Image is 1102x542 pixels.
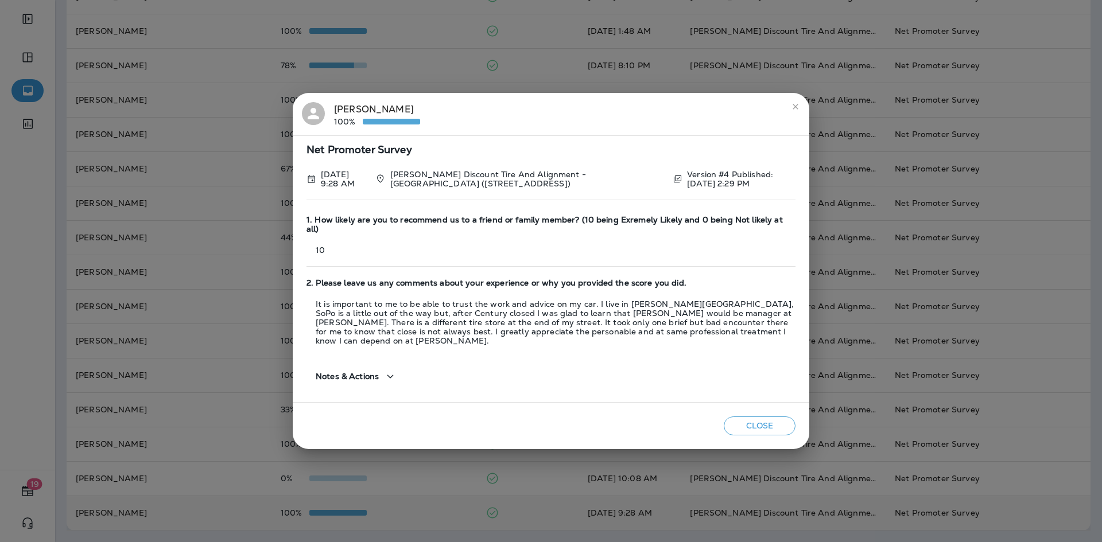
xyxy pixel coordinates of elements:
[306,145,796,155] span: Net Promoter Survey
[306,299,796,345] p: It is important to me to be able to trust the work and advice on my car. I live in [PERSON_NAME][...
[786,98,805,116] button: close
[334,117,363,126] p: 100%
[316,372,379,381] span: Notes & Actions
[306,245,796,255] p: 10
[390,170,663,188] p: [PERSON_NAME] Discount Tire And Alignment - [GEOGRAPHIC_DATA] ([STREET_ADDRESS])
[321,170,366,188] p: Aug 23, 2025 9:28 AM
[724,416,796,435] button: Close
[306,278,796,288] span: 2. Please leave us any comments about your experience or why you provided the score you did.
[306,215,796,235] span: 1. How likely are you to recommend us to a friend or family member? (10 being Exremely Likely and...
[334,102,420,126] div: [PERSON_NAME]
[306,360,406,393] button: Notes & Actions
[687,170,796,188] p: Version #4 Published: [DATE] 2:29 PM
